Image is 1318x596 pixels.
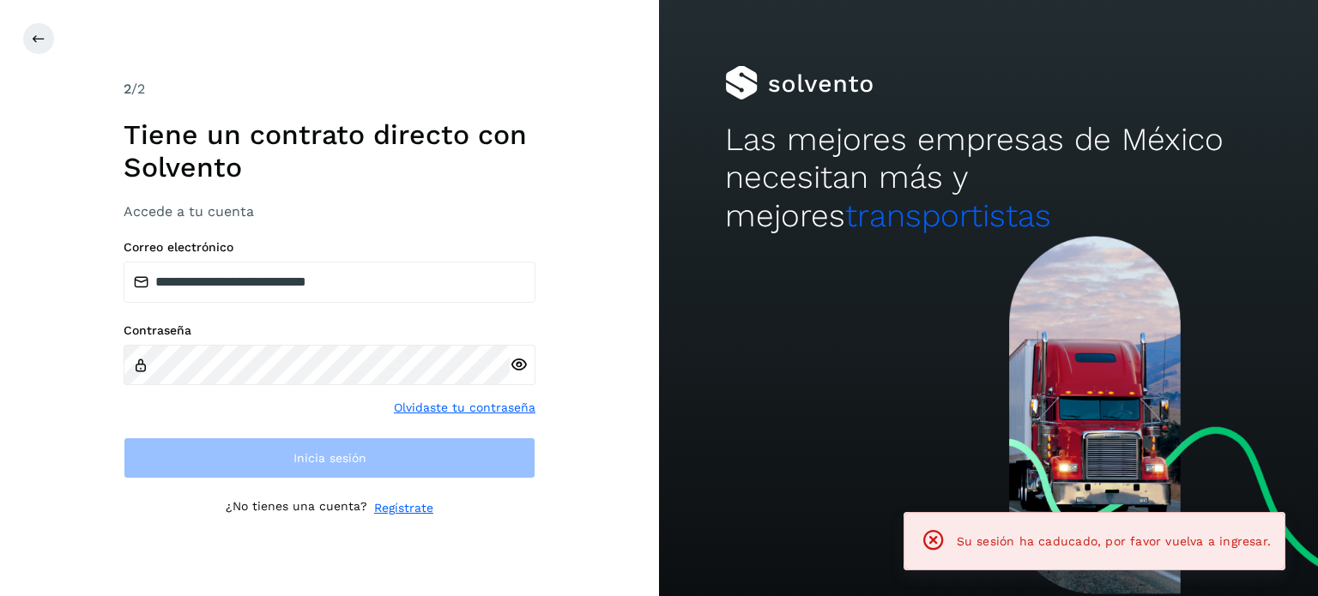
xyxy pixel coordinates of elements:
p: ¿No tienes una cuenta? [226,499,367,517]
span: transportistas [845,197,1051,234]
button: Inicia sesión [124,437,535,479]
span: Su sesión ha caducado, por favor vuelva a ingresar. [957,534,1271,548]
span: Inicia sesión [293,452,366,464]
a: Olvidaste tu contraseña [394,399,535,417]
a: Regístrate [374,499,433,517]
label: Correo electrónico [124,240,535,255]
h2: Las mejores empresas de México necesitan más y mejores [725,121,1252,235]
h1: Tiene un contrato directo con Solvento [124,118,535,184]
h3: Accede a tu cuenta [124,203,535,220]
span: 2 [124,81,131,97]
div: /2 [124,79,535,99]
label: Contraseña [124,323,535,338]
